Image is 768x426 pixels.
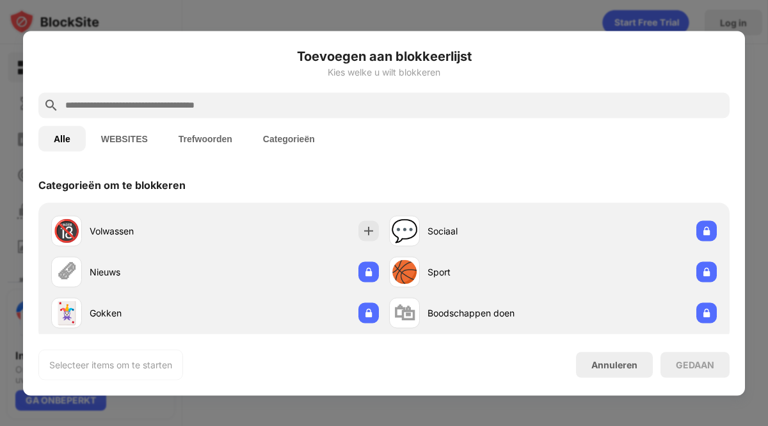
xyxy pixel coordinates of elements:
[38,46,730,65] h6: Toevoegen aan blokkeerlijst
[38,67,730,77] div: Kies welke u wilt blokkeren
[428,265,553,279] div: Sport
[44,97,59,113] img: search.svg
[53,300,80,326] div: 🃏
[591,359,637,370] div: Annuleren
[38,126,86,151] button: Alle
[676,359,714,370] div: GEDAAN
[38,178,186,191] div: Categorieën om te blokkeren
[428,306,553,320] div: Boodschappen doen
[248,126,330,151] button: Categorieën
[428,224,553,238] div: Sociaal
[391,218,418,244] div: 💬
[56,259,77,285] div: 🗞
[391,259,418,285] div: 🏀
[86,126,163,151] button: WEBSITES
[394,300,415,326] div: 🛍
[163,126,248,151] button: Trefwoorden
[49,358,172,371] div: Selecteer items om te starten
[90,265,215,279] div: Nieuws
[90,306,215,320] div: Gokken
[90,224,215,238] div: Volwassen
[53,218,80,244] div: 🔞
